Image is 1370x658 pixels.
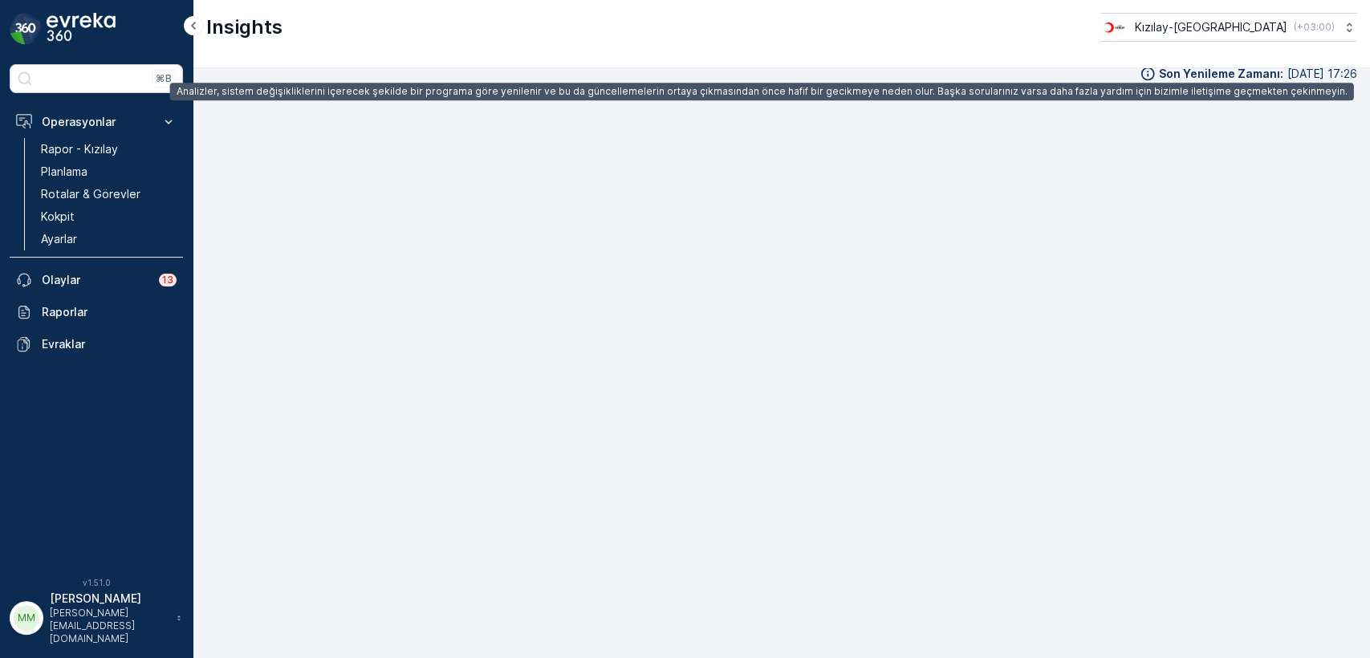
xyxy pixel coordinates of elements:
[1287,66,1357,82] p: [DATE] 17:26
[42,272,149,288] p: Olaylar
[156,72,172,85] p: ⌘B
[1100,18,1128,36] img: k%C4%B1z%C4%B1lay.png
[10,13,42,45] img: logo
[42,304,177,320] p: Raporlar
[41,231,77,247] p: Ayarlar
[35,183,183,205] a: Rotalar & Görevler
[35,160,183,183] a: Planlama
[206,14,283,40] p: Insights
[10,591,183,645] button: MM[PERSON_NAME][PERSON_NAME][EMAIL_ADDRESS][DOMAIN_NAME]
[35,138,183,160] a: Rapor - Kızılay
[42,336,177,352] p: Evraklar
[10,296,183,328] a: Raporlar
[41,141,118,157] p: Rapor - Kızılay
[10,264,183,296] a: Olaylar13
[10,106,183,138] button: Operasyonlar
[1135,19,1287,35] p: Kızılay-[GEOGRAPHIC_DATA]
[47,13,116,45] img: logo_dark-DEwI_e13.png
[41,164,87,180] p: Planlama
[162,274,173,286] p: 13
[50,591,169,607] p: [PERSON_NAME]
[50,607,169,645] p: [PERSON_NAME][EMAIL_ADDRESS][DOMAIN_NAME]
[41,209,75,225] p: Kokpit
[1294,21,1335,34] p: ( +03:00 )
[1159,66,1283,82] p: Son Yenileme Zamanı :
[35,228,183,250] a: Ayarlar
[10,578,183,587] span: v 1.51.0
[1100,13,1357,42] button: Kızılay-[GEOGRAPHIC_DATA](+03:00)
[10,328,183,360] a: Evraklar
[41,186,140,202] p: Rotalar & Görevler
[170,83,1354,100] div: Analizler, sistem değişikliklerini içerecek şekilde bir programa göre yenilenir ve bu da güncelle...
[35,205,183,228] a: Kokpit
[42,114,151,130] p: Operasyonlar
[14,605,39,631] div: MM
